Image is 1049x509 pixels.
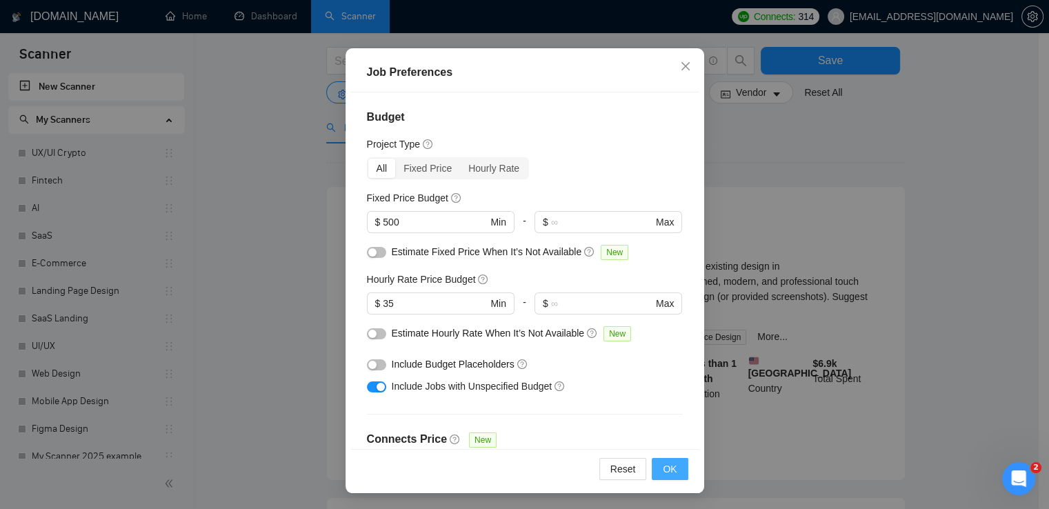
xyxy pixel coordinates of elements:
[543,214,548,230] span: $
[514,211,535,244] div: -
[663,461,677,477] span: OK
[367,431,447,448] h4: Connects Price
[490,296,506,311] span: Min
[610,461,636,477] span: Reset
[490,214,506,230] span: Min
[375,214,381,230] span: $
[368,159,396,178] div: All
[680,61,691,72] span: close
[392,246,582,257] span: Estimate Fixed Price When It’s Not Available
[383,214,488,230] input: 0
[392,328,585,339] span: Estimate Hourly Rate When It’s Not Available
[478,274,489,285] span: question-circle
[656,214,674,230] span: Max
[367,109,683,126] h4: Budget
[603,326,631,341] span: New
[450,434,461,445] span: question-circle
[460,159,528,178] div: Hourly Rate
[551,214,653,230] input: ∞
[1030,462,1041,473] span: 2
[551,296,653,311] input: ∞
[367,190,448,206] h5: Fixed Price Budget
[543,296,548,311] span: $
[367,272,476,287] h5: Hourly Rate Price Budget
[584,246,595,257] span: question-circle
[514,292,535,326] div: -
[652,458,688,480] button: OK
[599,458,647,480] button: Reset
[555,381,566,392] span: question-circle
[395,159,460,178] div: Fixed Price
[1002,462,1035,495] iframe: Intercom live chat
[423,139,434,150] span: question-circle
[367,137,421,152] h5: Project Type
[517,359,528,370] span: question-circle
[451,192,462,203] span: question-circle
[601,245,628,260] span: New
[375,296,381,311] span: $
[587,328,598,339] span: question-circle
[656,296,674,311] span: Max
[667,48,704,86] button: Close
[392,381,552,392] span: Include Jobs with Unspecified Budget
[367,64,683,81] div: Job Preferences
[469,432,497,448] span: New
[383,296,488,311] input: 0
[392,359,514,370] span: Include Budget Placeholders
